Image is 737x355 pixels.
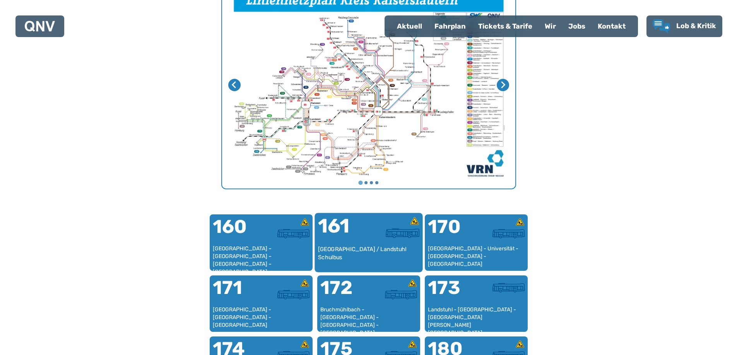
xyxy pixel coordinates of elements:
[386,228,419,238] img: Überlandbus
[318,245,419,269] div: [GEOGRAPHIC_DATA] / Landstuhl Schulbus
[318,216,368,245] div: 161
[370,181,373,184] button: Gehe zu Seite 3
[492,283,525,292] img: Überlandbus
[592,16,632,36] a: Kontakt
[653,19,716,33] a: Lob & Kritik
[213,217,261,245] div: 160
[320,279,369,306] div: 172
[25,19,55,34] a: QNV Logo
[222,180,515,185] ul: Wählen Sie eine Seite zum Anzeigen
[492,229,525,238] img: Überlandbus
[358,181,363,185] button: Gehe zu Seite 1
[391,16,428,36] a: Aktuell
[428,16,472,36] a: Fahrplan
[364,181,368,184] button: Gehe zu Seite 2
[213,279,261,306] div: 171
[428,279,476,306] div: 173
[277,290,310,299] img: Überlandbus
[320,306,417,329] div: Bruchmühlbach - [GEOGRAPHIC_DATA] - [GEOGRAPHIC_DATA] - [GEOGRAPHIC_DATA] - [GEOGRAPHIC_DATA]
[25,21,55,32] img: QNV Logo
[497,79,509,91] button: Nächste Seite
[428,245,525,268] div: [GEOGRAPHIC_DATA] - Universität - [GEOGRAPHIC_DATA] - [GEOGRAPHIC_DATA]
[428,306,525,329] div: Landstuhl - [GEOGRAPHIC_DATA] - [GEOGRAPHIC_DATA][PERSON_NAME][GEOGRAPHIC_DATA]
[213,245,310,268] div: [GEOGRAPHIC_DATA] – [GEOGRAPHIC_DATA] – [GEOGRAPHIC_DATA] – [GEOGRAPHIC_DATA] – [GEOGRAPHIC_DATA]...
[277,229,310,238] img: Überlandbus
[676,22,716,30] span: Lob & Kritik
[385,290,417,299] img: Überlandbus
[228,79,241,91] button: Letzte Seite
[562,16,592,36] a: Jobs
[213,306,310,329] div: [GEOGRAPHIC_DATA] - [GEOGRAPHIC_DATA] - [GEOGRAPHIC_DATA]
[375,181,378,184] button: Gehe zu Seite 4
[472,16,539,36] a: Tickets & Tarife
[539,16,562,36] a: Wir
[428,217,476,245] div: 170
